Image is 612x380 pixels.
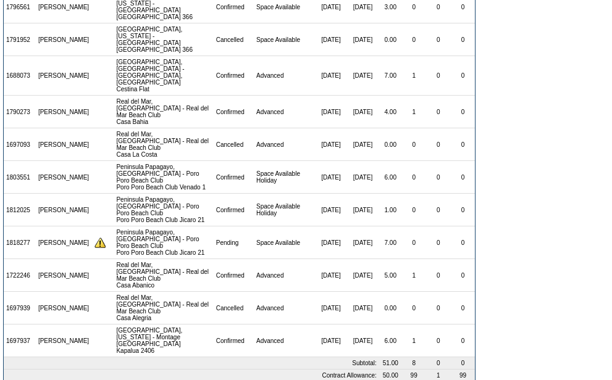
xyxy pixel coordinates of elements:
td: Space Available [254,226,316,259]
td: Real del Mar, [GEOGRAPHIC_DATA] - Real del Mar Beach Club Casa Bahia [114,96,213,128]
td: 0 [451,226,475,259]
td: [DATE] [346,259,379,292]
td: 1 [402,96,426,128]
img: There are insufficient days and/or tokens to cover this reservation [94,237,106,248]
td: 0 [451,96,475,128]
td: Space Available Holiday [254,194,316,226]
td: 1803551 [4,161,36,194]
td: 0 [451,128,475,161]
td: 1722246 [4,259,36,292]
td: [DATE] [316,194,346,226]
td: 0 [426,226,451,259]
td: 0 [426,259,451,292]
td: Confirmed [214,161,254,194]
td: 1697937 [4,324,36,357]
td: 0 [402,292,426,324]
td: Advanced [254,128,316,161]
td: Cancelled [214,292,254,324]
td: Advanced [254,324,316,357]
td: [PERSON_NAME] [36,324,92,357]
td: 1697093 [4,128,36,161]
td: [DATE] [346,56,379,96]
td: Cancelled [214,23,254,56]
td: 5.00 [379,259,402,292]
td: 0 [402,128,426,161]
td: [PERSON_NAME] [36,56,92,96]
td: Peninsula Papagayo, [GEOGRAPHIC_DATA] - Poro Poro Beach Club Poro Poro Beach Club Jicaro 21 [114,226,213,259]
td: Peninsula Papagayo, [GEOGRAPHIC_DATA] - Poro Poro Beach Club Poro Poro Beach Club Jicaro 21 [114,194,213,226]
td: [DATE] [346,292,379,324]
td: [DATE] [316,226,346,259]
td: [PERSON_NAME] [36,128,92,161]
td: 0 [451,292,475,324]
td: 6.00 [379,324,402,357]
td: 0 [426,161,451,194]
td: 0 [426,56,451,96]
td: 51.00 [379,357,402,370]
td: 0 [426,128,451,161]
td: [DATE] [316,259,346,292]
td: [DATE] [316,161,346,194]
td: Confirmed [214,194,254,226]
td: [DATE] [316,324,346,357]
td: 1697939 [4,292,36,324]
td: Confirmed [214,56,254,96]
td: [PERSON_NAME] [36,292,92,324]
td: 0 [426,194,451,226]
td: [PERSON_NAME] [36,96,92,128]
td: [DATE] [346,23,379,56]
td: [DATE] [346,96,379,128]
td: [PERSON_NAME] [36,226,92,259]
td: Real del Mar, [GEOGRAPHIC_DATA] - Real del Mar Beach Club Casa La Costa [114,128,213,161]
td: 1.00 [379,194,402,226]
td: 1791952 [4,23,36,56]
td: 0 [402,161,426,194]
td: [DATE] [316,23,346,56]
td: [DATE] [316,56,346,96]
td: 1818277 [4,226,36,259]
td: 0 [451,161,475,194]
td: [PERSON_NAME] [36,259,92,292]
td: 0 [426,357,451,370]
td: Cancelled [214,128,254,161]
td: 6.00 [379,161,402,194]
td: 0.00 [379,292,402,324]
td: [DATE] [316,96,346,128]
td: 1812025 [4,194,36,226]
td: 0 [426,292,451,324]
td: [DATE] [346,324,379,357]
td: Pending [214,226,254,259]
td: [GEOGRAPHIC_DATA], [US_STATE] - Montage [GEOGRAPHIC_DATA] Kapalua 2406 [114,324,213,357]
td: [DATE] [346,194,379,226]
td: 0 [426,324,451,357]
td: [DATE] [346,226,379,259]
td: [DATE] [316,292,346,324]
td: Confirmed [214,96,254,128]
td: 4.00 [379,96,402,128]
td: [PERSON_NAME] [36,23,92,56]
td: 0 [426,23,451,56]
td: 7.00 [379,226,402,259]
td: 0 [451,259,475,292]
td: 1688073 [4,56,36,96]
td: 7.00 [379,56,402,96]
td: Space Available [254,23,316,56]
td: 0 [426,96,451,128]
td: 0 [451,23,475,56]
td: 0 [402,23,426,56]
td: [PERSON_NAME] [36,194,92,226]
td: Advanced [254,292,316,324]
td: [GEOGRAPHIC_DATA], [US_STATE] - [GEOGRAPHIC_DATA] [GEOGRAPHIC_DATA] 366 [114,23,213,56]
td: Advanced [254,96,316,128]
td: 0.00 [379,23,402,56]
td: 8 [402,357,426,370]
td: 0 [402,226,426,259]
td: [PERSON_NAME] [36,161,92,194]
td: 1 [402,324,426,357]
td: 1790273 [4,96,36,128]
td: 1 [402,56,426,96]
td: 0.00 [379,128,402,161]
td: 0 [451,324,475,357]
td: Real del Mar, [GEOGRAPHIC_DATA] - Real del Mar Beach Club Casa Abanico [114,259,213,292]
td: Peninsula Papagayo, [GEOGRAPHIC_DATA] - Poro Poro Beach Club Poro Poro Beach Club Venado 1 [114,161,213,194]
